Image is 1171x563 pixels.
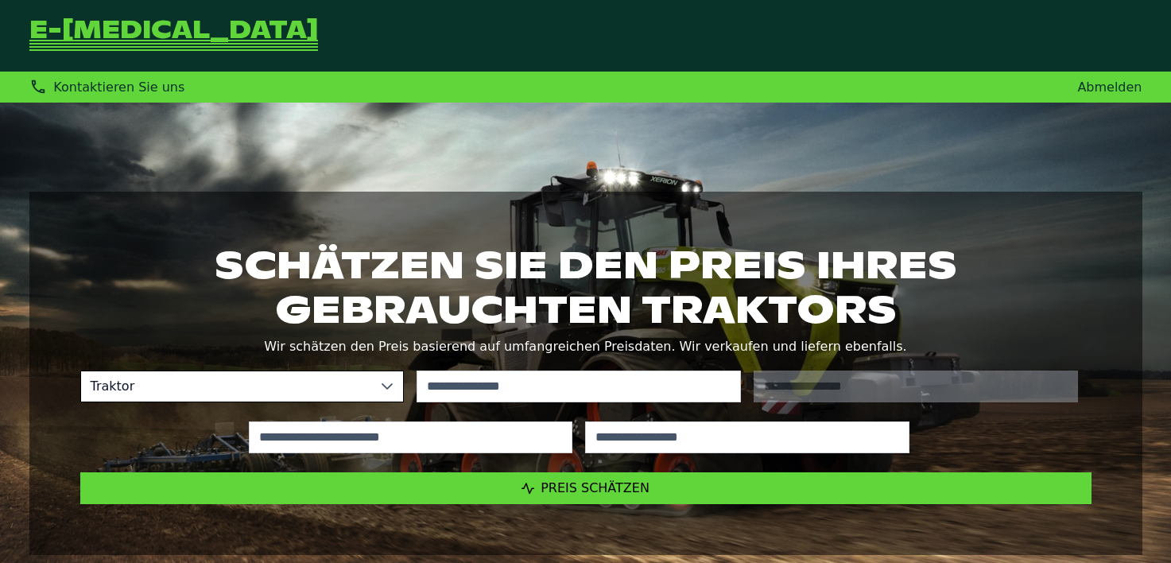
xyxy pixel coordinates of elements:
[1077,80,1142,95] a: Abmelden
[80,243,1092,332] h1: Schätzen Sie den Preis Ihres gebrauchten Traktors
[80,472,1092,504] button: Preis schätzen
[541,480,649,495] span: Preis schätzen
[53,80,184,95] span: Kontaktieren Sie uns
[29,19,318,52] a: Zurück zur Startseite
[29,78,185,96] div: Kontaktieren Sie uns
[81,371,372,402] span: Traktor
[80,336,1092,358] p: Wir schätzen den Preis basierend auf umfangreichen Preisdaten. Wir verkaufen und liefern ebenfalls.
